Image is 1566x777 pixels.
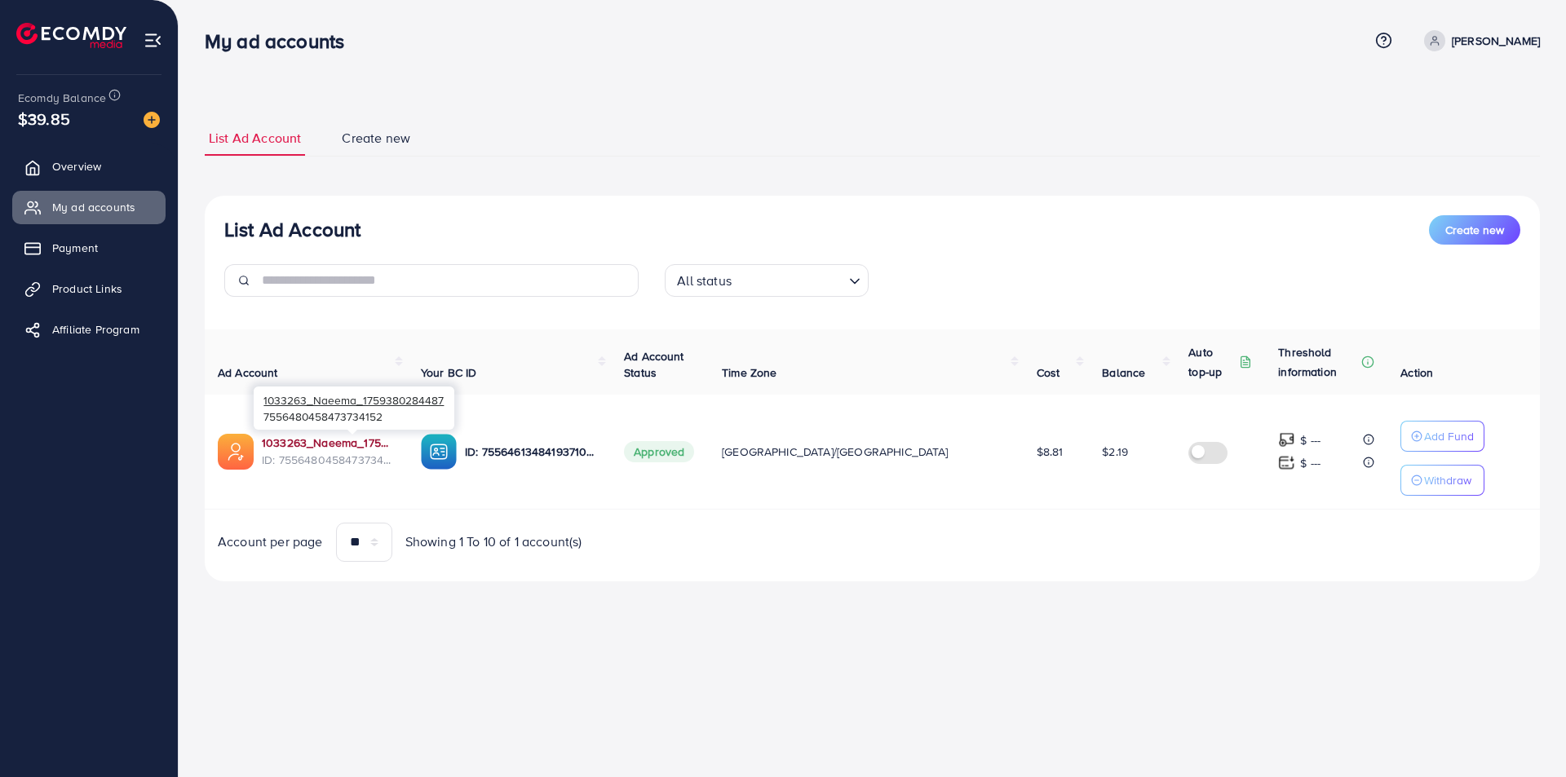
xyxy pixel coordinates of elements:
[624,348,684,381] span: Ad Account Status
[16,23,126,48] img: logo
[1429,215,1520,245] button: Create new
[722,444,949,460] span: [GEOGRAPHIC_DATA]/[GEOGRAPHIC_DATA]
[1424,426,1474,446] p: Add Fund
[405,532,582,551] span: Showing 1 To 10 of 1 account(s)
[262,452,395,468] span: ID: 7556480458473734152
[12,191,166,223] a: My ad accounts
[1300,430,1320,450] p: $ ---
[674,269,735,293] span: All status
[144,112,160,128] img: image
[1102,364,1145,381] span: Balance
[1278,342,1358,382] p: Threshold information
[209,129,301,148] span: List Ad Account
[224,218,361,241] h3: List Ad Account
[1037,364,1060,381] span: Cost
[218,434,254,470] img: ic-ads-acc.e4c84228.svg
[342,129,410,148] span: Create new
[52,321,139,338] span: Affiliate Program
[722,364,776,381] span: Time Zone
[1400,364,1433,381] span: Action
[218,364,278,381] span: Ad Account
[1452,31,1540,51] p: [PERSON_NAME]
[12,232,166,264] a: Payment
[1278,431,1295,448] img: top-up amount
[263,392,444,408] span: 1033263_Naeema_1759380284487
[52,199,135,215] span: My ad accounts
[12,313,166,346] a: Affiliate Program
[18,107,70,130] span: $39.85
[737,266,843,293] input: Search for option
[52,280,122,297] span: Product Links
[1400,421,1484,452] button: Add Fund
[52,240,98,256] span: Payment
[421,364,477,381] span: Your BC ID
[218,532,323,551] span: Account per page
[624,441,694,462] span: Approved
[421,434,457,470] img: ic-ba-acc.ded83a64.svg
[1037,444,1064,460] span: $8.81
[665,264,869,297] div: Search for option
[1188,342,1236,382] p: Auto top-up
[1445,222,1504,238] span: Create new
[1424,470,1471,490] p: Withdraw
[12,150,166,183] a: Overview
[1400,465,1484,496] button: Withdraw
[1418,30,1540,51] a: [PERSON_NAME]
[144,31,162,50] img: menu
[1102,444,1128,460] span: $2.19
[465,442,598,461] p: ID: 7556461348419371009
[262,435,395,451] a: 1033263_Naeema_1759380284487
[1497,704,1554,765] iframe: Chat
[254,386,454,430] div: 7556480458473734152
[52,158,101,174] span: Overview
[1300,453,1320,473] p: $ ---
[12,272,166,305] a: Product Links
[205,29,357,53] h3: My ad accounts
[1278,454,1295,471] img: top-up amount
[18,90,106,106] span: Ecomdy Balance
